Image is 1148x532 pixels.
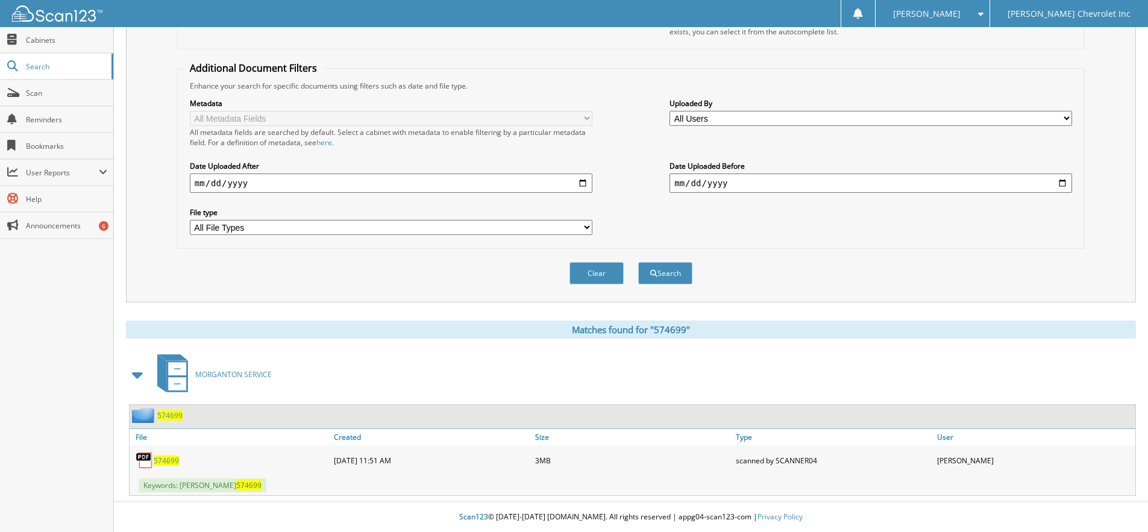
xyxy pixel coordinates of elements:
span: [PERSON_NAME] [893,10,961,17]
span: 574699 [236,480,262,490]
div: scanned by SCANNER04 [733,448,934,472]
button: Search [638,262,692,284]
span: Bookmarks [26,141,107,151]
div: All metadata fields are searched by default. Select a cabinet with metadata to enable filtering b... [190,127,592,148]
div: Matches found for "574699" [126,321,1136,339]
a: File [130,429,331,445]
span: Reminders [26,114,107,125]
label: Date Uploaded After [190,161,592,171]
input: end [670,174,1072,193]
a: Size [532,429,733,445]
img: PDF.png [136,451,154,469]
span: Announcements [26,221,107,231]
span: Search [26,61,105,72]
input: start [190,174,592,193]
div: 3MB [532,448,733,472]
div: [DATE] 11:51 AM [331,448,532,472]
a: 574699 [154,455,179,466]
a: MORGANTON SERVICE [150,351,272,398]
a: Created [331,429,532,445]
legend: Additional Document Filters [184,61,323,75]
label: Date Uploaded Before [670,161,1072,171]
img: folder2.png [132,408,157,423]
a: here [316,137,332,148]
div: © [DATE]-[DATE] [DOMAIN_NAME]. All rights reserved | appg04-scan123-com | [114,502,1148,532]
a: User [934,429,1135,445]
button: Clear [569,262,624,284]
span: Scan123 [459,512,488,522]
span: MORGANTON SERVICE [195,369,272,380]
span: Scan [26,88,107,98]
a: Type [733,429,934,445]
div: Enhance your search for specific documents using filters such as date and file type. [184,81,1078,91]
span: User Reports [26,167,99,178]
iframe: Chat Widget [1088,474,1148,532]
div: 6 [99,221,108,231]
span: Cabinets [26,35,107,45]
img: scan123-logo-white.svg [12,5,102,22]
label: File type [190,207,592,217]
label: Uploaded By [670,98,1072,108]
a: Privacy Policy [757,512,803,522]
label: Metadata [190,98,592,108]
span: [PERSON_NAME] Chevrolet Inc [1008,10,1131,17]
a: 574699 [157,410,183,421]
div: [PERSON_NAME] [934,448,1135,472]
span: Keywords: [PERSON_NAME] [139,478,266,492]
span: Help [26,194,107,204]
